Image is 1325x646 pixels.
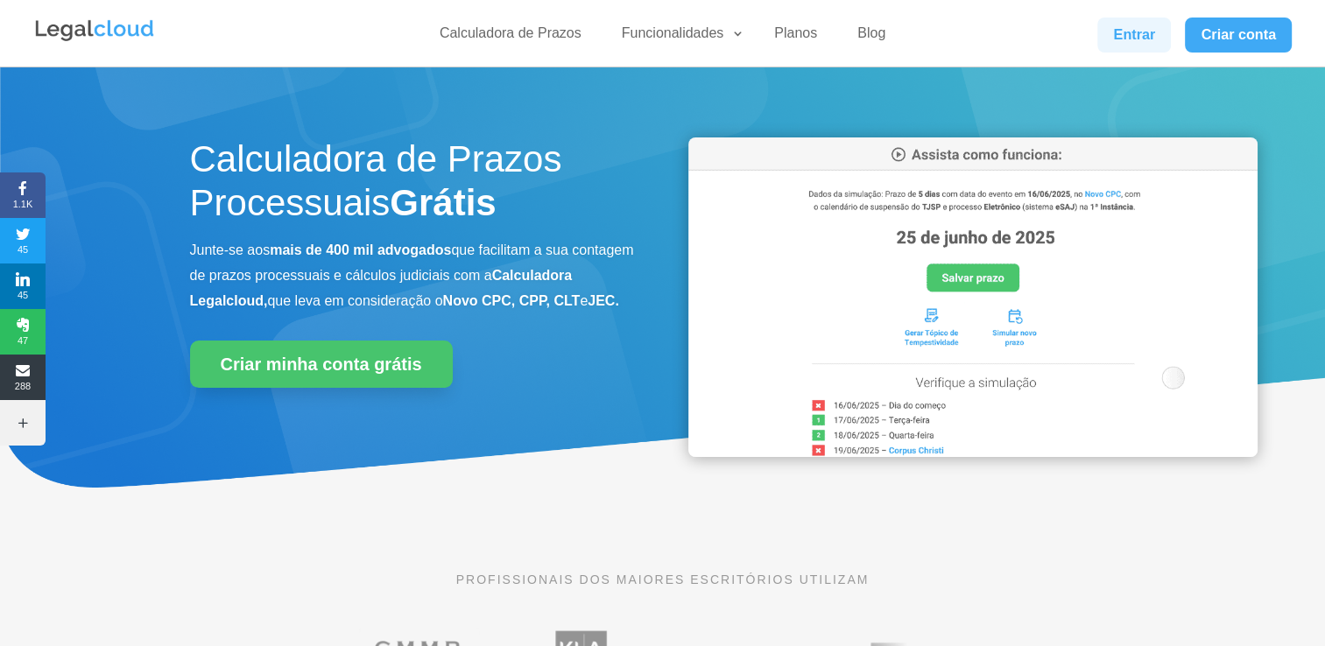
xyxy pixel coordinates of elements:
[190,238,637,313] p: Junte-se aos que facilitam a sua contagem de prazos processuais e cálculos judiciais com a que le...
[190,570,1136,589] p: PROFISSIONAIS DOS MAIORES ESCRITÓRIOS UTILIZAM
[764,25,828,50] a: Planos
[688,137,1258,457] img: Calculadora de Prazos Processuais da Legalcloud
[190,137,637,235] h1: Calculadora de Prazos Processuais
[33,18,156,44] img: Legalcloud Logo
[390,182,496,223] strong: Grátis
[847,25,896,50] a: Blog
[1097,18,1171,53] a: Entrar
[588,293,619,308] b: JEC.
[1185,18,1292,53] a: Criar conta
[688,445,1258,460] a: Calculadora de Prazos Processuais da Legalcloud
[190,341,453,388] a: Criar minha conta grátis
[443,293,581,308] b: Novo CPC, CPP, CLT
[429,25,592,50] a: Calculadora de Prazos
[33,32,156,46] a: Logo da Legalcloud
[190,268,573,308] b: Calculadora Legalcloud,
[611,25,745,50] a: Funcionalidades
[270,242,451,257] b: mais de 400 mil advogados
